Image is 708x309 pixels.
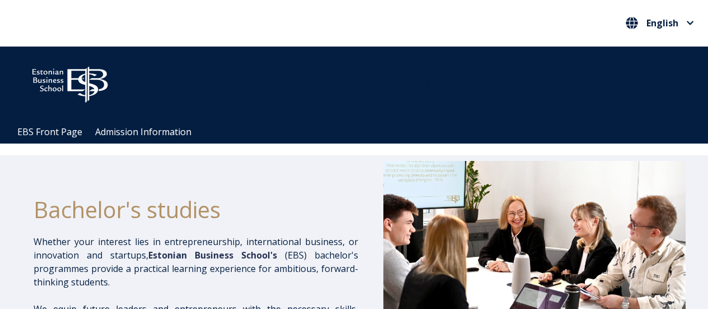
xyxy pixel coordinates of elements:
nav: Select your language [623,14,697,33]
a: EBS Front Page [17,126,82,138]
img: ebs_logo2016_white [22,58,118,106]
a: Admission Information [95,126,191,138]
h1: Bachelor's studies [34,196,358,224]
p: Whether your interest lies in entrepreneurship, international business, or innovation and startup... [34,235,358,289]
span: English [646,19,678,27]
div: Navigation Menu [11,121,708,144]
button: English [623,14,697,32]
span: Community for Growth and Resp [314,77,452,90]
span: Estonian Business School's [148,249,277,261]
